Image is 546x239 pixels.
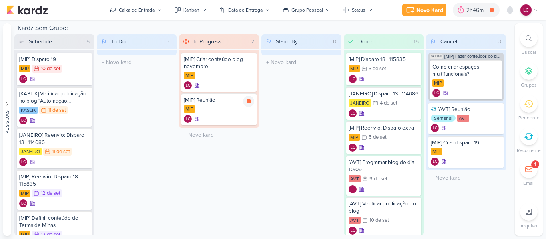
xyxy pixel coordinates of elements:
[52,149,70,154] div: 11 de set
[19,56,90,63] div: [MIP] Disparo 19
[184,81,192,89] div: Criador(a): Laís Costa
[349,227,357,235] div: Criador(a): Laís Costa
[48,108,66,113] div: 11 de set
[184,97,254,104] div: [MIP] Reunião
[19,158,27,166] div: Criador(a): Laís Costa
[19,117,27,124] div: Criador(a): Laís Costa
[14,23,512,34] div: Kardz Sem Grupo:
[349,134,360,141] div: MIP
[41,66,60,71] div: 10 de set
[369,176,387,182] div: 9 de set
[495,38,504,46] div: 3
[432,89,440,97] div: Criador(a): Laís Costa
[349,144,357,152] div: Laís Costa
[19,231,30,238] div: MIP
[349,217,361,224] div: AVT
[19,148,42,155] div: JANEIRO
[184,81,192,89] div: Laís Costa
[21,160,26,164] p: LC
[349,175,361,182] div: AVT
[248,38,257,46] div: 2
[521,81,537,89] p: Grupos
[351,77,355,81] p: LC
[433,160,437,164] p: LC
[349,109,357,117] div: Laís Costa
[330,38,340,46] div: 0
[349,65,360,72] div: MIP
[410,38,422,46] div: 15
[349,227,357,235] div: Laís Costa
[432,89,440,97] div: Laís Costa
[19,190,30,197] div: MIP
[186,117,190,121] p: LC
[3,23,11,236] button: Pessoas
[431,158,439,166] div: Criador(a): Laís Costa
[431,124,439,132] div: Criador(a): Laís Costa
[416,6,443,14] div: Novo Kard
[19,90,90,105] div: [KASLIK] Verificar publicação no blog "Automação residencial..."
[349,144,357,152] div: Criador(a): Laís Costa
[349,200,419,215] div: [AVT] Verificar publicação do blog
[21,202,26,206] p: LC
[522,49,536,56] p: Buscar
[369,135,387,140] div: 5 de set
[431,148,442,155] div: MIP
[351,229,355,233] p: LC
[4,109,11,133] div: Pessoas
[351,112,355,116] p: LC
[515,30,543,56] li: Ctrl + F
[434,91,439,95] p: LC
[186,84,190,88] p: LC
[433,126,437,130] p: LC
[83,38,93,46] div: 5
[349,56,419,63] div: [MIP] Disparo 18 | 115835
[349,99,371,107] div: JANEIRO
[380,101,397,106] div: 4 de set
[21,119,26,123] p: LC
[517,147,541,154] p: Recorrente
[428,172,504,184] input: + Novo kard
[431,115,456,122] div: Semanal
[19,199,27,207] div: Laís Costa
[457,115,469,122] div: AVT
[184,56,254,70] div: [MIP] Criar conteúdo blog novembro
[349,90,419,97] div: [JANEIRO] Disparo 13 | 114086
[432,63,500,78] div: Como criar espaços multifuncionais?
[351,188,355,192] p: LC
[520,4,532,16] div: Laís Costa
[184,115,192,123] div: Criador(a): Laís Costa
[466,6,486,14] div: 2h46m
[431,124,439,132] div: Laís Costa
[431,139,501,146] div: [MIP] Criar disparo 19
[349,159,419,173] div: [AVT] Programar blog do dia 10/09
[349,75,357,83] div: Criador(a): Laís Costa
[184,105,195,113] div: MIP
[243,96,254,107] div: Parar relógio
[523,180,535,187] p: Email
[402,4,446,16] button: Novo Kard
[518,114,540,121] p: Pendente
[98,57,175,68] input: + Novo kard
[21,77,26,81] p: LC
[349,109,357,117] div: Criador(a): Laís Costa
[19,75,27,83] div: Criador(a): Laís Costa
[351,146,355,150] p: LC
[430,54,443,59] span: SK1369
[184,115,192,123] div: Laís Costa
[41,232,60,237] div: 12 de set
[19,215,90,229] div: [MIP] Definir conteúdo do Terras de Minas
[431,106,501,113] div: [AVT] Reunião
[6,5,48,15] img: kardz.app
[41,191,60,196] div: 12 de set
[369,218,389,223] div: 10 de set
[349,124,419,132] div: [MIP] Reenvio: Disparo extra
[19,158,27,166] div: Laís Costa
[349,185,357,193] div: Criador(a): Laís Costa
[349,75,357,83] div: Laís Costa
[19,117,27,124] div: Laís Costa
[444,54,502,59] span: [MIP] Fazer conteúdos do blog de MIP (Setembro e Outubro)
[19,65,30,72] div: MIP
[181,129,257,141] input: + Novo kard
[520,222,537,229] p: Arquivo
[431,158,439,166] div: Laís Costa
